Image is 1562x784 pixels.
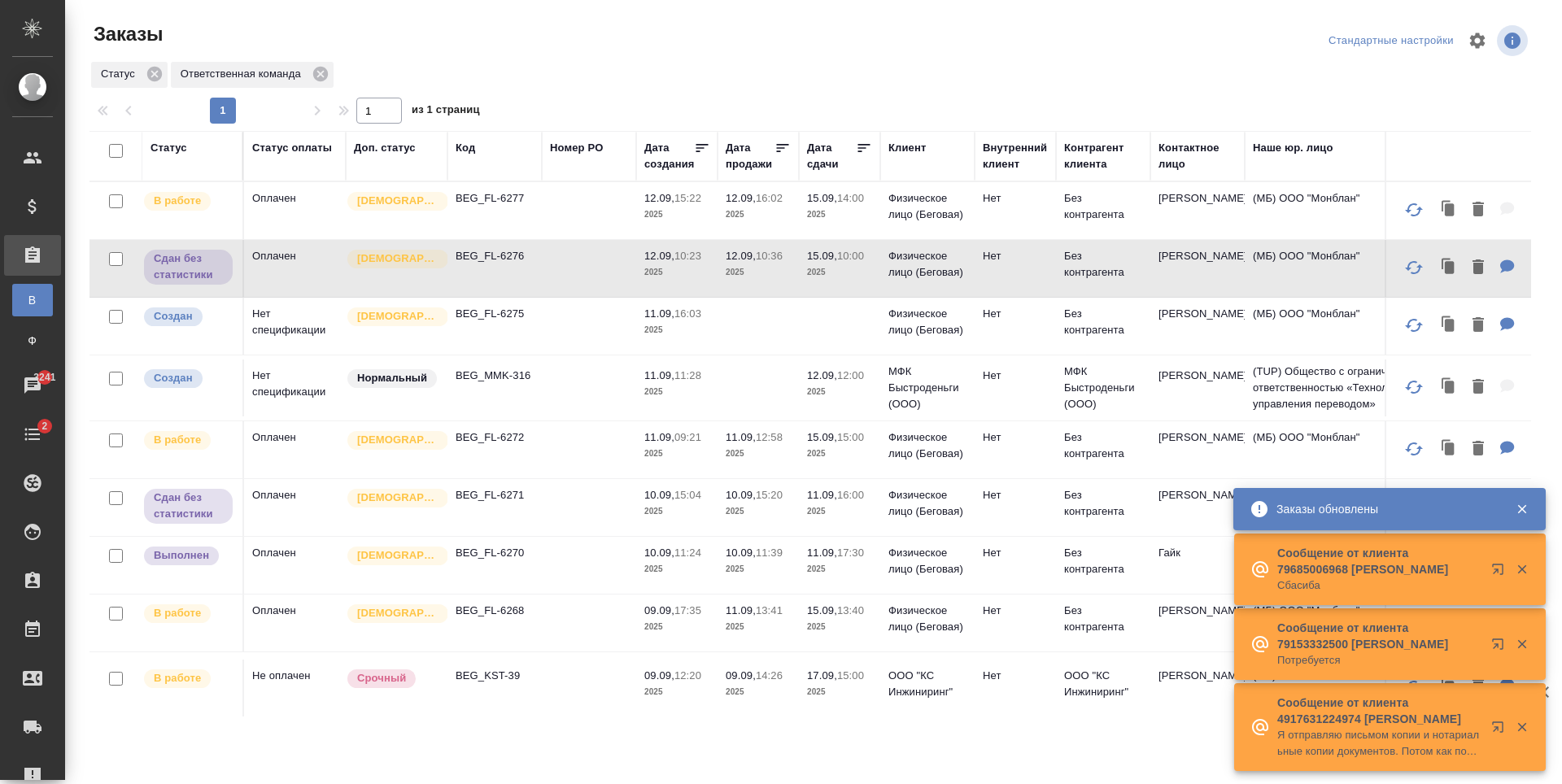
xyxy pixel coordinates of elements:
[4,365,61,406] a: 3241
[756,669,783,682] p: 14:26
[837,192,864,204] p: 14:00
[12,324,53,357] a: Ф
[807,669,837,682] p: 17.09,
[983,603,1048,619] p: Нет
[24,369,65,385] span: 3241
[644,619,709,635] p: 2025
[888,306,966,338] p: Физическое лицо (Беговая)
[1150,182,1245,239] td: [PERSON_NAME]
[357,670,406,686] p: Срочный
[644,369,674,381] p: 11.09,
[181,66,307,82] p: Ответственная команда
[644,140,694,172] div: Дата создания
[456,429,534,446] p: BEG_FL-6272
[1394,429,1433,468] button: Обновить
[12,284,53,316] a: В
[726,684,791,700] p: 2025
[644,489,674,501] p: 10.09,
[983,487,1048,503] p: Нет
[807,684,872,700] p: 2025
[456,368,534,384] p: BEG_MMK-316
[1394,190,1433,229] button: Обновить
[837,431,864,443] p: 15:00
[644,384,709,400] p: 2025
[1245,240,1440,297] td: (МБ) ООО "Монблан"
[756,250,783,262] p: 10:36
[1277,695,1481,727] p: Сообщение от клиента 4917631224974 [PERSON_NAME]
[726,669,756,682] p: 09.09,
[142,603,234,625] div: Выставляет ПМ после принятия заказа от КМа
[357,193,438,209] p: [DEMOGRAPHIC_DATA]
[1505,562,1538,577] button: Закрыть
[357,432,438,448] p: [DEMOGRAPHIC_DATA]
[807,250,837,262] p: 15.09,
[888,364,966,412] p: МФК Быстроденьги (ООО)
[154,308,193,324] p: Создан
[726,547,756,559] p: 10.09,
[726,250,756,262] p: 12.09,
[888,487,966,520] p: Физическое лицо (Беговая)
[726,604,756,616] p: 11.09,
[1150,359,1245,416] td: [PERSON_NAME]
[244,479,346,536] td: Оплачен
[807,489,837,501] p: 11.09,
[726,619,791,635] p: 2025
[154,193,201,209] p: В работе
[644,207,709,223] p: 2025
[91,62,168,88] div: Статус
[456,487,534,503] p: BEG_FL-6271
[1464,371,1492,404] button: Удалить
[1150,298,1245,355] td: [PERSON_NAME]
[154,432,201,448] p: В работе
[244,298,346,355] td: Нет спецификации
[456,603,534,619] p: BEG_FL-6268
[1150,421,1245,478] td: [PERSON_NAME]
[888,190,966,223] p: Физическое лицо (Беговая)
[1458,21,1497,60] span: Настроить таблицу
[756,192,783,204] p: 16:02
[1277,577,1481,594] p: Сбасиба
[726,264,791,281] p: 2025
[1064,487,1142,520] p: Без контрагента
[726,446,791,462] p: 2025
[1433,309,1464,342] button: Клонировать
[456,248,534,264] p: BEG_FL-6276
[1245,355,1440,420] td: (TUP) Общество с ограниченной ответственностью «Технологии управления переводом»
[154,670,201,686] p: В работе
[1064,140,1142,172] div: Контрагент клиента
[756,547,783,559] p: 11:39
[142,429,234,451] div: Выставляет ПМ после принятия заказа от КМа
[726,192,756,204] p: 12.09,
[142,668,234,690] div: Выставляет ПМ после принятия заказа от КМа
[1505,502,1538,516] button: Закрыть
[644,547,674,559] p: 10.09,
[244,359,346,416] td: Нет спецификации
[1277,620,1481,652] p: Сообщение от клиента 79153332500 [PERSON_NAME]
[1464,433,1492,466] button: Удалить
[888,545,966,577] p: Физическое лицо (Беговая)
[244,240,346,297] td: Оплачен
[346,248,439,270] div: Выставляется автоматически для первых 3 заказов нового контактного лица. Особое внимание
[1505,637,1538,651] button: Закрыть
[1158,140,1237,172] div: Контактное лицо
[357,547,438,564] p: [DEMOGRAPHIC_DATA]
[1064,248,1142,281] p: Без контрагента
[1394,248,1433,287] button: Обновить
[807,264,872,281] p: 2025
[244,595,346,651] td: Оплачен
[456,140,475,156] div: Код
[1253,140,1333,156] div: Наше юр. лицо
[807,384,872,400] p: 2025
[807,369,837,381] p: 12.09,
[807,446,872,462] p: 2025
[550,140,603,156] div: Номер PO
[837,547,864,559] p: 17:30
[726,431,756,443] p: 11.09,
[1150,479,1245,536] td: [PERSON_NAME]
[101,66,141,82] p: Статус
[1064,190,1142,223] p: Без контрагента
[1394,306,1433,345] button: Обновить
[1277,652,1481,669] p: Потребуется
[1481,553,1521,592] button: Открыть в новой вкладке
[1277,545,1481,577] p: Сообщение от клиента 79685006968 [PERSON_NAME]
